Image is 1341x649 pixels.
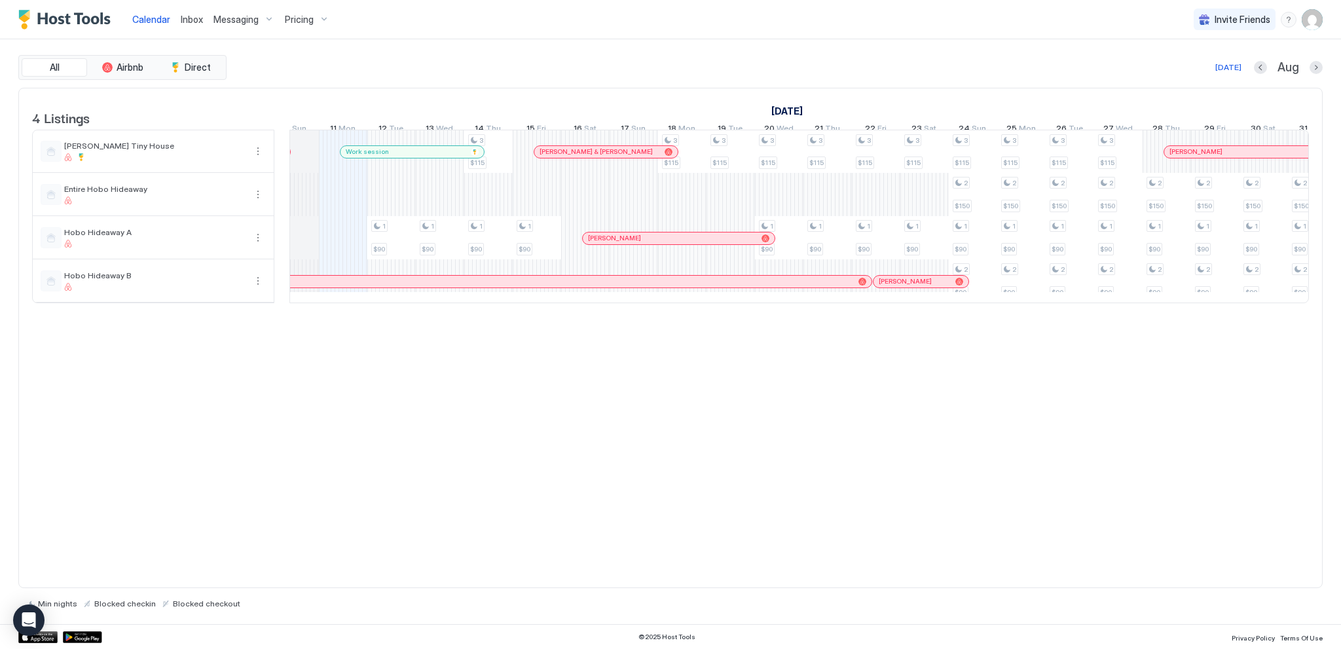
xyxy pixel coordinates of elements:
span: $150 [1245,202,1260,210]
span: $115 [809,158,824,167]
span: [PERSON_NAME] Tiny House [64,141,245,151]
span: Fri [1217,123,1226,137]
span: 2 [1061,265,1065,274]
a: August 24, 2025 [955,121,989,139]
span: Entire Hobo Hideaway [64,184,245,194]
span: 3 [770,136,774,145]
a: August 14, 2025 [471,121,504,139]
span: 12 [378,123,387,137]
span: Pricing [285,14,314,26]
span: $115 [955,158,969,167]
span: 3 [722,136,726,145]
a: August 23, 2025 [908,121,940,139]
span: 24 [959,123,970,137]
span: Direct [185,62,211,73]
span: 3 [1061,136,1065,145]
span: 2 [1109,179,1113,187]
span: 1 [770,222,773,231]
span: Sat [1263,123,1276,137]
a: August 7, 2025 [768,102,806,121]
div: menu [250,230,266,246]
span: Tue [1069,123,1083,137]
span: 23 [911,123,922,137]
a: August 16, 2025 [570,121,600,139]
span: $115 [1100,158,1114,167]
div: menu [250,273,266,289]
div: User profile [1302,9,1323,30]
a: August 26, 2025 [1053,121,1086,139]
span: Mon [1019,123,1036,137]
span: Wed [436,123,453,137]
span: 2 [1061,179,1065,187]
span: 2 [1255,179,1258,187]
a: August 20, 2025 [761,121,797,139]
a: August 22, 2025 [862,121,890,139]
span: 3 [867,136,871,145]
span: Wed [1116,123,1133,137]
button: More options [250,230,266,246]
span: $90 [1052,288,1063,297]
a: Host Tools Logo [18,10,117,29]
span: Fri [877,123,887,137]
span: $150 [1100,202,1115,210]
button: [DATE] [1213,60,1243,75]
span: All [50,62,60,73]
span: Mon [678,123,695,137]
button: More options [250,273,266,289]
span: $90 [1003,288,1015,297]
span: Invite Friends [1215,14,1270,26]
span: Fri [537,123,546,137]
span: 3 [1012,136,1016,145]
div: menu [1281,12,1296,28]
span: Blocked checkout [173,599,240,608]
span: [PERSON_NAME] [588,234,641,242]
span: $90 [1148,245,1160,253]
span: Inbox [181,14,203,25]
span: 30 [1251,123,1261,137]
span: $115 [858,158,872,167]
a: August 18, 2025 [665,121,699,139]
span: 1 [479,222,483,231]
a: August 13, 2025 [422,121,456,139]
button: More options [250,187,266,202]
span: 1 [431,222,434,231]
span: $90 [1197,245,1209,253]
span: 1 [1061,222,1064,231]
a: App Store [18,631,58,643]
span: 1 [915,222,919,231]
span: 17 [621,123,629,137]
span: $150 [1294,202,1309,210]
span: 2 [1109,265,1113,274]
span: 22 [865,123,875,137]
span: Min nights [38,599,77,608]
span: Thu [825,123,840,137]
span: 1 [1109,222,1112,231]
span: $115 [664,158,678,167]
a: August 27, 2025 [1100,121,1136,139]
span: 1 [964,222,967,231]
div: tab-group [18,55,227,80]
span: 31 [1299,123,1308,137]
span: $150 [955,202,970,210]
span: Hobo Hideaway B [64,270,245,280]
span: $90 [1294,288,1306,297]
span: 14 [475,123,484,137]
span: 18 [668,123,676,137]
span: 2 [1012,265,1016,274]
span: 1 [1012,222,1016,231]
span: $115 [906,158,921,167]
span: Airbnb [117,62,143,73]
div: Open Intercom Messenger [13,604,45,636]
span: 2 [1012,179,1016,187]
span: $90 [422,245,433,253]
span: 2 [1206,265,1210,274]
span: 19 [718,123,726,137]
span: 29 [1204,123,1215,137]
span: $150 [1197,202,1212,210]
a: August 29, 2025 [1201,121,1229,139]
span: 3 [964,136,968,145]
span: Sun [972,123,986,137]
a: August 30, 2025 [1247,121,1279,139]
